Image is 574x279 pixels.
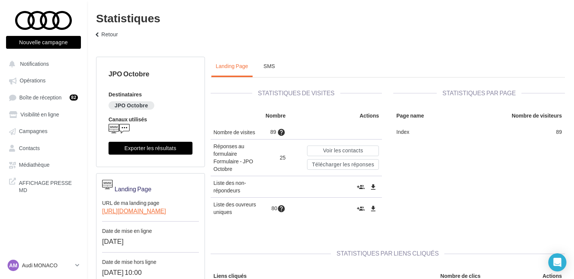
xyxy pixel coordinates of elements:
[113,179,151,194] div: landing page
[368,202,379,215] button: file_download
[109,116,147,122] span: Canaux utilisés
[20,77,45,84] span: Opérations
[289,109,382,125] th: Actions
[331,250,444,257] span: Statistiques par liens cliqués
[19,128,48,135] span: Campagnes
[548,253,566,271] div: Open Intercom Messenger
[252,89,340,96] span: Statistiques de visites
[211,139,263,176] td: Réponses au formulaire Formulaire - JPO Octobre
[19,178,78,194] span: AFFICHAGE PRESSE MD
[211,198,263,219] td: Liste des ouvreurs uniques
[307,146,379,156] a: Voir les contacts
[5,90,82,104] a: Boîte de réception82
[211,176,263,198] td: Liste des non-répondeurs
[270,129,276,135] span: 89
[22,262,72,269] p: Audi MONACO
[211,57,253,76] a: landing page
[102,222,199,235] div: Date de mise en ligne
[307,159,379,170] button: Télécharger les réponses
[109,91,142,98] span: Destinataires
[357,205,365,212] i: group_add
[6,36,81,49] button: Nouvelle campagne
[393,109,458,125] th: Page name
[5,175,82,197] a: AFFICHAGE PRESSE MD
[357,183,365,191] i: group_add
[5,124,82,138] a: Campagnes
[93,31,101,39] i: keyboard_arrow_left
[369,183,377,191] i: file_download
[458,109,565,125] th: Nombre de visiteurs
[211,125,263,139] td: Nombre de visites
[9,262,17,269] span: AM
[368,181,379,193] button: file_download
[262,109,289,125] th: Nombre
[102,207,199,222] a: [URL][DOMAIN_NAME]
[19,94,62,101] span: Boîte de réception
[109,142,192,155] button: Exporter les résultats
[90,29,121,45] button: Retour
[102,235,199,253] div: [DATE]
[5,73,82,87] a: Opérations
[5,107,82,121] a: Visibilité en ligne
[355,181,366,193] button: group_add
[5,57,79,70] button: Notifications
[102,194,199,207] div: URL de ma landing page
[102,253,199,266] div: Date de mise hors ligne
[277,129,285,136] i: help
[262,139,289,176] td: 25
[437,89,521,96] span: Statistiques par page
[19,145,40,151] span: Contacts
[20,111,59,118] span: Visibilité en ligne
[458,125,565,139] td: 89
[355,202,366,215] button: group_add
[5,158,82,171] a: Médiathèque
[393,125,458,139] td: Index
[70,95,78,101] div: 82
[5,141,82,155] a: Contacts
[19,162,50,168] span: Médiathèque
[369,205,377,212] i: file_download
[20,60,49,67] span: Notifications
[277,205,285,212] i: help
[109,69,192,79] div: JPO Octobre
[109,101,154,110] div: JPO Octobre
[262,198,289,219] td: 80
[6,258,81,273] a: AM Audi MONACO
[96,12,565,23] div: Statistiques
[254,57,284,76] a: SMS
